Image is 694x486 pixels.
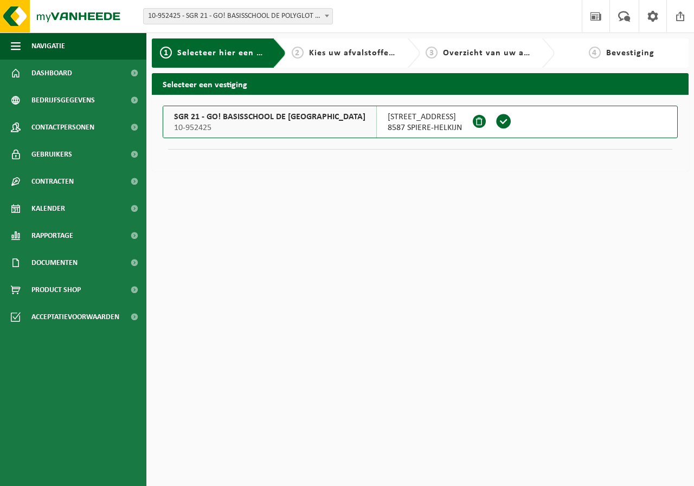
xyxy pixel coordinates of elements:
button: SGR 21 - GO! BASISSCHOOL DE [GEOGRAPHIC_DATA] 10-952425 [STREET_ADDRESS]8587 SPIERE-HELKIJN [163,106,678,138]
span: Bevestiging [606,49,654,57]
span: Documenten [31,249,78,276]
span: 2 [292,47,304,59]
span: 10-952425 [174,122,365,133]
span: 10-952425 - SGR 21 - GO! BASISSCHOOL DE POLYGLOT - SPIERE-HELKIJN [144,9,332,24]
span: Gebruikers [31,141,72,168]
span: SGR 21 - GO! BASISSCHOOL DE [GEOGRAPHIC_DATA] [174,112,365,122]
span: Selecteer hier een vestiging [177,49,294,57]
span: 3 [426,47,438,59]
span: Product Shop [31,276,81,303]
span: 10-952425 - SGR 21 - GO! BASISSCHOOL DE POLYGLOT - SPIERE-HELKIJN [143,8,333,24]
span: [STREET_ADDRESS] [388,112,462,122]
span: Rapportage [31,222,73,249]
span: Overzicht van uw aanvraag [443,49,557,57]
span: Acceptatievoorwaarden [31,303,119,331]
span: Bedrijfsgegevens [31,87,95,114]
span: Kalender [31,195,65,222]
span: Kies uw afvalstoffen en recipiënten [309,49,458,57]
span: Contactpersonen [31,114,94,141]
span: Contracten [31,168,74,195]
span: 8587 SPIERE-HELKIJN [388,122,462,133]
span: 4 [589,47,601,59]
span: Navigatie [31,33,65,60]
h2: Selecteer een vestiging [152,73,689,94]
span: 1 [160,47,172,59]
span: Dashboard [31,60,72,87]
